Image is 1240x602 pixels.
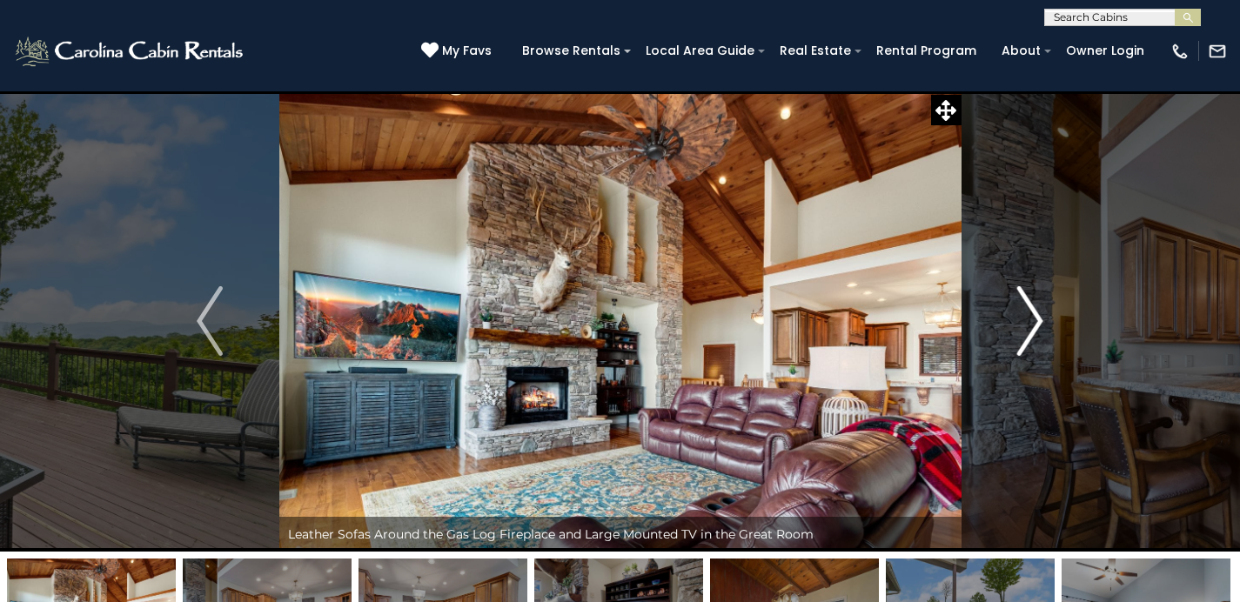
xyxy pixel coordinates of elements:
[1017,286,1043,356] img: arrow
[1057,37,1153,64] a: Owner Login
[197,286,223,356] img: arrow
[1170,42,1190,61] img: phone-regular-white.png
[442,42,492,60] span: My Favs
[993,37,1049,64] a: About
[961,90,1099,552] button: Next
[513,37,629,64] a: Browse Rentals
[771,37,860,64] a: Real Estate
[13,34,248,69] img: White-1-2.png
[421,42,496,61] a: My Favs
[868,37,985,64] a: Rental Program
[279,517,962,552] div: Leather Sofas Around the Gas Log Fireplace and Large Mounted TV in the Great Room
[1208,42,1227,61] img: mail-regular-white.png
[141,90,279,552] button: Previous
[637,37,763,64] a: Local Area Guide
